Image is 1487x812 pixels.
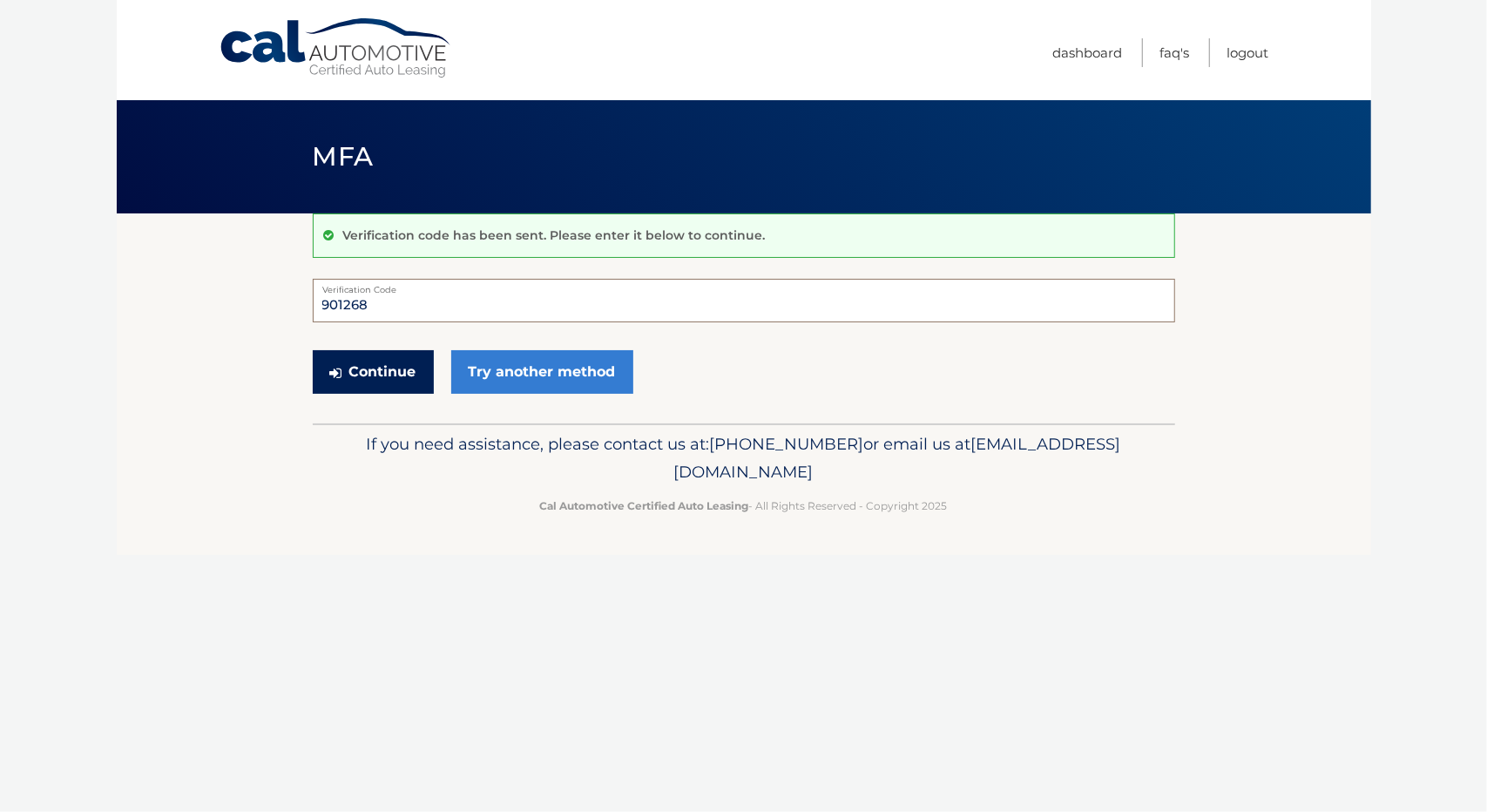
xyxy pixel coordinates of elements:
[710,434,864,454] span: [PHONE_NUMBER]
[313,140,374,173] span: MFA
[324,497,1164,515] p: - All Rights Reserved - Copyright 2025
[1053,38,1123,67] a: Dashboard
[451,350,633,394] a: Try another method
[313,279,1175,322] input: Verification Code
[1227,38,1269,67] a: Logout
[343,227,766,243] p: Verification code has been sent. Please enter it below to continue.
[324,430,1164,486] p: If you need assistance, please contact us at: or email us at
[219,17,454,79] a: Cal Automotive
[313,279,1175,293] label: Verification Code
[540,499,749,512] strong: Cal Automotive Certified Auto Leasing
[313,350,434,394] button: Continue
[1160,38,1190,67] a: FAQ's
[674,434,1121,482] span: [EMAIL_ADDRESS][DOMAIN_NAME]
